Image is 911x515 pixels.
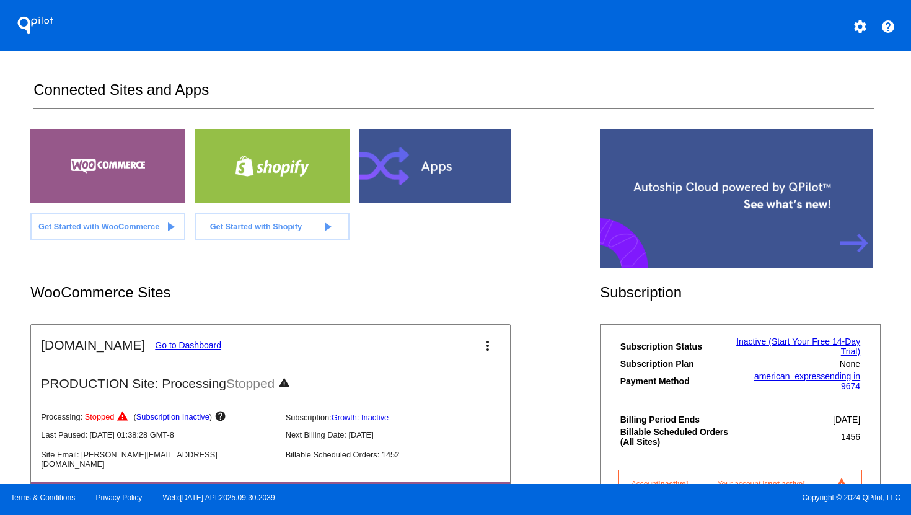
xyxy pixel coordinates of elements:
a: Web:[DATE] API:2025.09.30.2039 [163,493,275,502]
th: Payment Method [620,371,733,392]
h2: PRODUCTION Site: Processing [31,366,510,392]
th: Billable Scheduled Orders (All Sites) [620,426,733,447]
h2: WooCommerce Sites [30,284,600,301]
span: None [840,359,860,369]
mat-icon: play_arrow [163,219,178,234]
h2: [DOMAIN_NAME] [41,338,145,353]
p: Processing: [41,410,275,425]
span: Your account is [718,480,806,488]
th: Subscription Plan [620,358,733,369]
p: Site Email: [PERSON_NAME][EMAIL_ADDRESS][DOMAIN_NAME] [41,450,275,469]
mat-icon: more_vert [480,338,495,353]
mat-icon: warning [278,377,293,392]
th: Billing Period Ends [620,414,733,425]
a: Inactive (Start Your Free 14-Day Trial) [736,337,860,356]
a: Accountinactive! Your account isnot active! report_problem_ourlined [618,470,862,498]
span: inactive! [658,480,689,488]
p: Billable Scheduled Orders: 1452 [286,450,520,459]
mat-icon: warning [117,410,131,425]
a: Privacy Policy [96,493,143,502]
a: Get Started with WooCommerce [30,213,185,240]
a: american_expressending in 9674 [754,371,860,391]
span: not active! [768,480,805,488]
span: Get Started with WooCommerce [38,222,159,231]
h1: QPilot [11,13,60,38]
span: Get Started with Shopify [210,222,302,231]
h2: Subscription [600,284,881,301]
mat-icon: settings [853,19,868,34]
a: Growth: Inactive [332,413,389,422]
mat-icon: help [881,19,896,34]
mat-icon: report_problem_ourlined [834,477,849,491]
span: american_express [754,371,825,381]
span: Account [632,480,689,488]
p: Subscription: [286,413,520,422]
span: [DATE] [833,415,860,425]
a: Subscription Inactive [136,413,209,422]
span: Copyright © 2024 QPilot, LLC [466,493,900,502]
mat-icon: help [214,410,229,425]
a: Go to Dashboard [155,340,221,350]
span: Stopped [226,376,275,390]
span: Stopped [85,413,115,422]
span: ( ) [134,413,213,422]
a: Terms & Conditions [11,493,75,502]
h2: Connected Sites and Apps [33,81,874,109]
th: Subscription Status [620,336,733,357]
a: Get Started with Shopify [195,213,350,240]
mat-icon: play_arrow [320,219,335,234]
p: Next Billing Date: [DATE] [286,430,520,439]
p: Last Paused: [DATE] 01:38:28 GMT-8 [41,430,275,439]
span: 1456 [841,432,860,442]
